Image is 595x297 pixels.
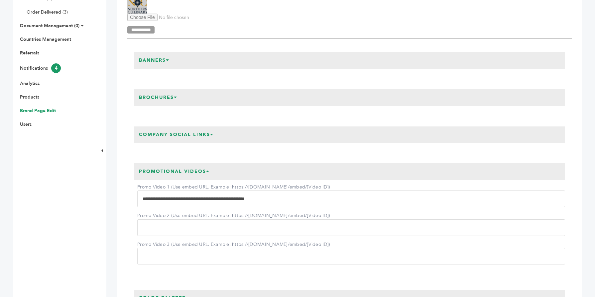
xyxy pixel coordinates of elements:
[137,212,330,219] label: Promo Video 2 (Use embed URL. Example: https://[DOMAIN_NAME]/embed/[Video ID])
[20,23,79,29] a: Document Management (0)
[20,94,39,100] a: Products
[27,9,68,15] a: Order Delivered (3)
[20,36,71,42] a: Countries Management
[134,163,215,180] h3: Promotional Videos
[20,65,61,71] a: Notifications4
[20,108,56,114] a: Brand Page Edit
[20,121,32,127] a: Users
[20,80,40,87] a: Analytics
[134,89,182,106] h3: Brochures
[137,241,330,248] label: Promo Video 3 (Use embed URL. Example: https://[DOMAIN_NAME]/embed/[Video ID])
[134,52,175,69] h3: Banners
[51,63,61,73] span: 4
[20,50,39,56] a: Referrals
[137,184,330,190] label: Promo Video 1 (Use embed URL. Example: https://[DOMAIN_NAME]/embed/[Video ID])
[134,126,219,143] h3: Company Social Links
